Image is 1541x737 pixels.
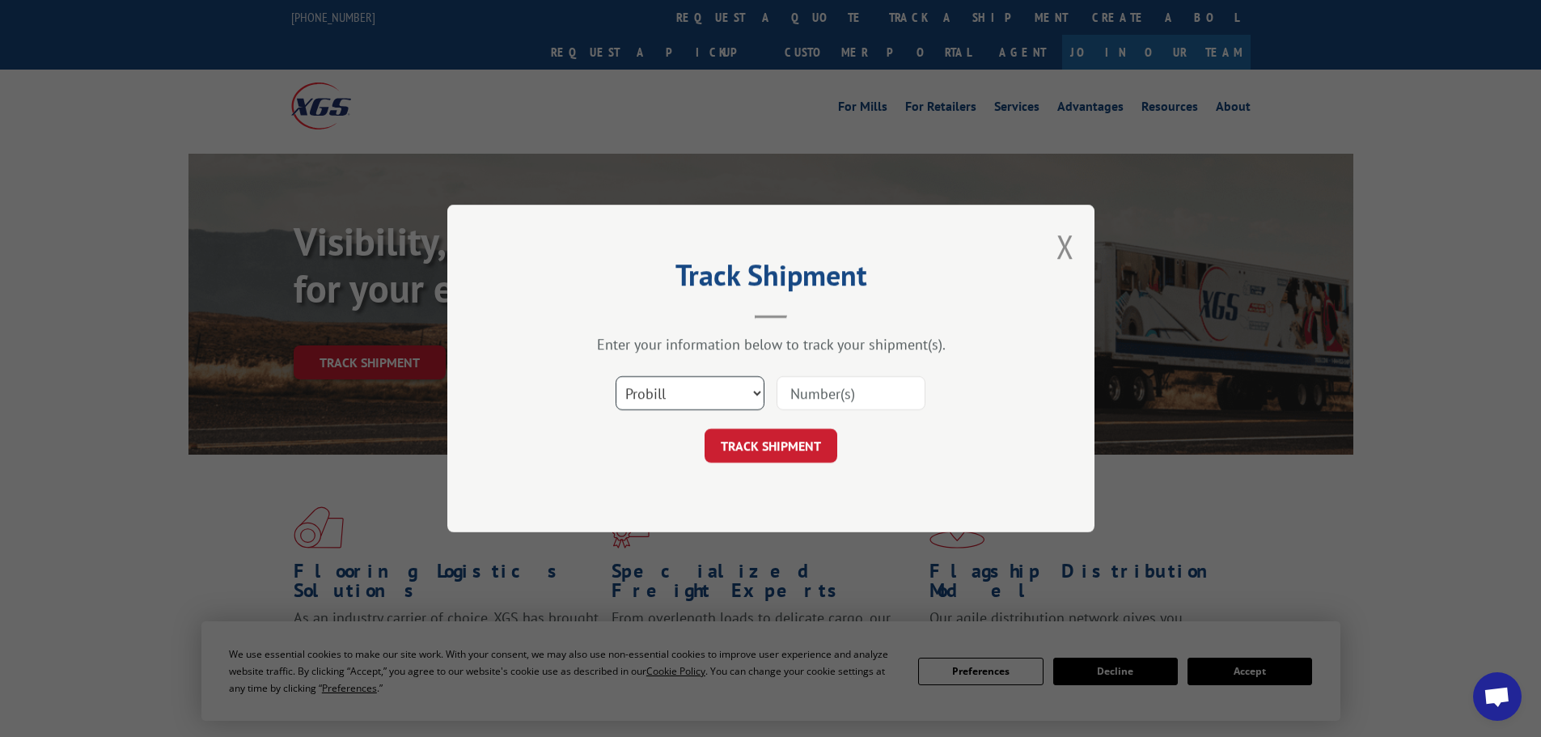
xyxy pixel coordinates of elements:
[777,376,925,410] input: Number(s)
[528,264,1014,294] h2: Track Shipment
[1473,672,1522,721] div: Open chat
[705,429,837,463] button: TRACK SHIPMENT
[1056,225,1074,268] button: Close modal
[528,335,1014,354] div: Enter your information below to track your shipment(s).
